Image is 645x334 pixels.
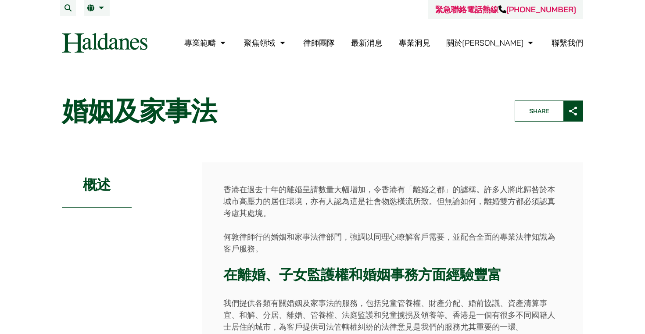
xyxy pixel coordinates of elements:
a: 關於何敦 [446,38,535,48]
p: 何敦律師行的婚姻和家事法律部門，強調以同理心瞭解客戶需要，並配合全面的專業法律知識為客戶服務。 [223,231,562,255]
a: 專業洞見 [399,38,430,48]
img: Logo of Haldanes [62,33,147,53]
p: 香港在過去十年的離婚呈請數量大幅增加，令香港有「離婚之都」的謔稱。許多人將此歸咎於本城市高壓力的居住環境，亦有人認為這是社會物慾橫流所致。但無論如何，離婚雙方都必須認真考慮其處境。 [223,183,562,219]
a: 聚焦領域 [244,38,287,48]
h3: 在離婚、子女監護權和婚姻事務方面經驗豐富 [223,266,562,283]
a: 緊急聯絡電話熱線[PHONE_NUMBER] [435,4,576,14]
h2: 概述 [62,162,132,208]
h1: 婚姻及家事法 [62,95,500,127]
a: 專業範疇 [184,38,228,48]
button: Share [515,101,583,122]
a: 聯繫我們 [552,38,583,48]
p: 我們提供各類有關婚姻及家事法的服務，包括兒童管養權、財產分配、婚前協議、資產清算事宜、和解、分居、離婚、管養權、法庭監護和兒童擄拐及領養等。香港是一個有很多不同國籍人士居住的城市，為客戶提供司法... [223,297,562,333]
span: Share [515,101,563,121]
a: 律師團隊 [303,38,335,48]
a: 繁 [87,4,106,11]
a: 最新消息 [351,38,383,48]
